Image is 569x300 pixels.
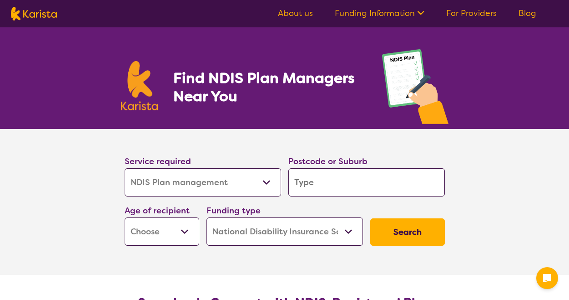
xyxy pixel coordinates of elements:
input: Type [288,168,445,197]
a: About us [278,8,313,19]
img: Karista logo [11,7,57,21]
a: Blog [519,8,536,19]
a: For Providers [446,8,497,19]
img: plan-management [382,49,448,129]
button: Search [370,218,445,246]
h1: Find NDIS Plan Managers Near You [173,69,363,105]
a: Funding Information [335,8,424,19]
label: Postcode or Suburb [288,156,368,167]
img: Karista logo [121,61,158,110]
label: Age of recipient [125,205,190,216]
label: Service required [125,156,191,167]
label: Funding type [206,205,261,216]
